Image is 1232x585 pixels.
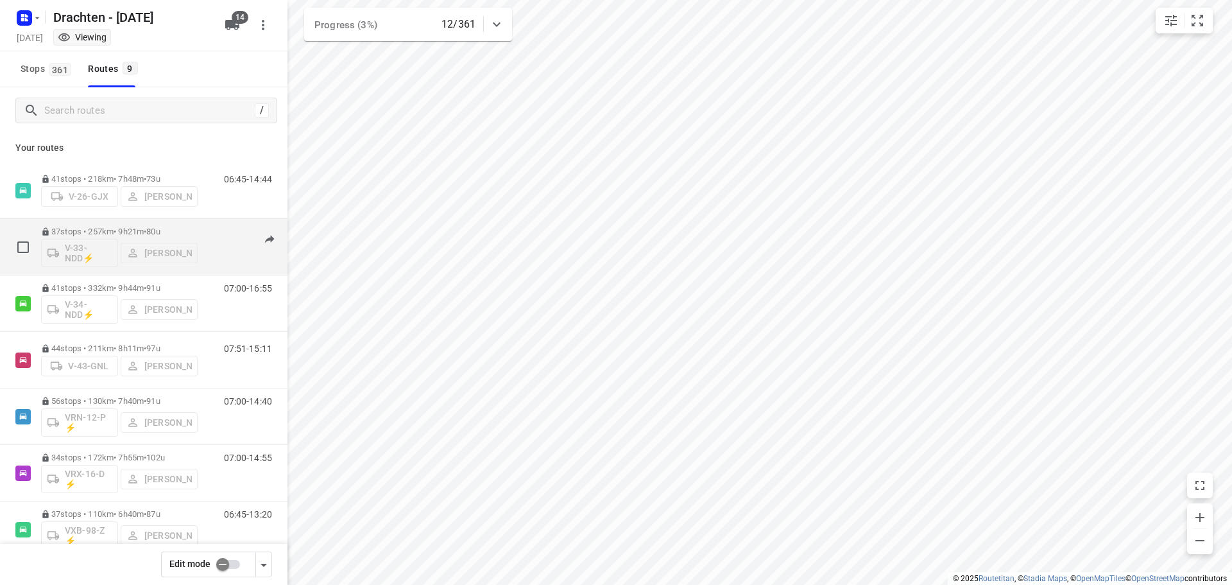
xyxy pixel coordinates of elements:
span: 9 [123,62,138,74]
p: 06:45-13:20 [224,509,272,520]
p: 06:45-14:44 [224,174,272,184]
p: 41 stops • 332km • 9h44m [41,283,198,293]
p: 34 stops • 172km • 7h55m [41,453,198,462]
p: 44 stops • 211km • 8h11m [41,344,198,353]
span: Select [10,234,36,260]
span: 87u [146,509,160,519]
span: 80u [146,227,160,236]
p: 12/361 [441,17,475,32]
div: / [255,103,269,118]
span: 102u [146,453,165,462]
a: OpenStreetMap [1131,574,1185,583]
span: Stops [21,61,75,77]
a: Routetitan [979,574,1014,583]
div: Routes [88,61,141,77]
p: 07:00-16:55 [224,283,272,293]
span: • [144,283,146,293]
button: 14 [219,12,245,38]
p: 37 stops • 257km • 9h21m [41,227,198,236]
p: 37 stops • 110km • 6h40m [41,509,198,519]
span: 97u [146,344,160,353]
p: 41 stops • 218km • 7h48m [41,174,198,184]
span: • [144,396,146,406]
span: 14 [232,11,248,24]
span: 91u [146,283,160,293]
span: • [144,509,146,519]
div: small contained button group [1156,8,1213,33]
span: 91u [146,396,160,406]
div: Driver app settings [256,556,271,572]
p: 07:00-14:40 [224,396,272,406]
li: © 2025 , © , © © contributors [953,574,1227,583]
span: Progress (3%) [314,19,377,31]
span: Edit mode [169,559,210,569]
a: Stadia Maps [1023,574,1067,583]
p: Your routes [15,141,272,155]
p: 56 stops • 130km • 7h40m [41,396,198,406]
a: OpenMapTiles [1076,574,1125,583]
p: 07:51-15:11 [224,344,272,354]
div: Progress (3%)12/361 [304,8,512,41]
span: 73u [146,174,160,184]
span: • [144,453,146,462]
span: • [144,174,146,184]
span: • [144,227,146,236]
button: Send to driver [257,227,282,252]
div: Viewing [58,31,107,44]
span: 361 [49,63,71,76]
p: 07:00-14:55 [224,453,272,463]
span: • [144,344,146,353]
input: Search routes [44,101,255,121]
